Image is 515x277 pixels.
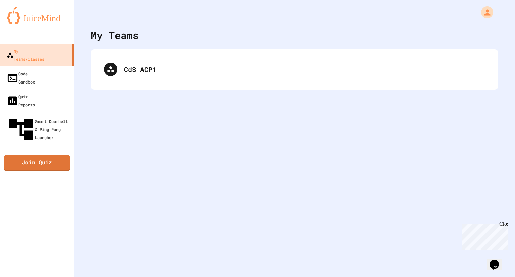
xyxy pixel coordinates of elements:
div: My Teams [91,27,139,43]
img: logo-orange.svg [7,7,67,24]
div: Code Sandbox [7,70,35,86]
iframe: chat widget [459,221,508,250]
div: Chat with us now!Close [3,3,46,43]
div: My Account [474,5,495,20]
div: Quiz Reports [7,93,35,109]
div: Smart Doorbell & Ping Pong Launcher [7,115,71,144]
div: CdS ACP1 [97,56,492,83]
div: CdS ACP1 [124,64,485,74]
iframe: chat widget [487,250,508,270]
div: My Teams/Classes [7,47,44,63]
a: Join Quiz [4,155,70,171]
